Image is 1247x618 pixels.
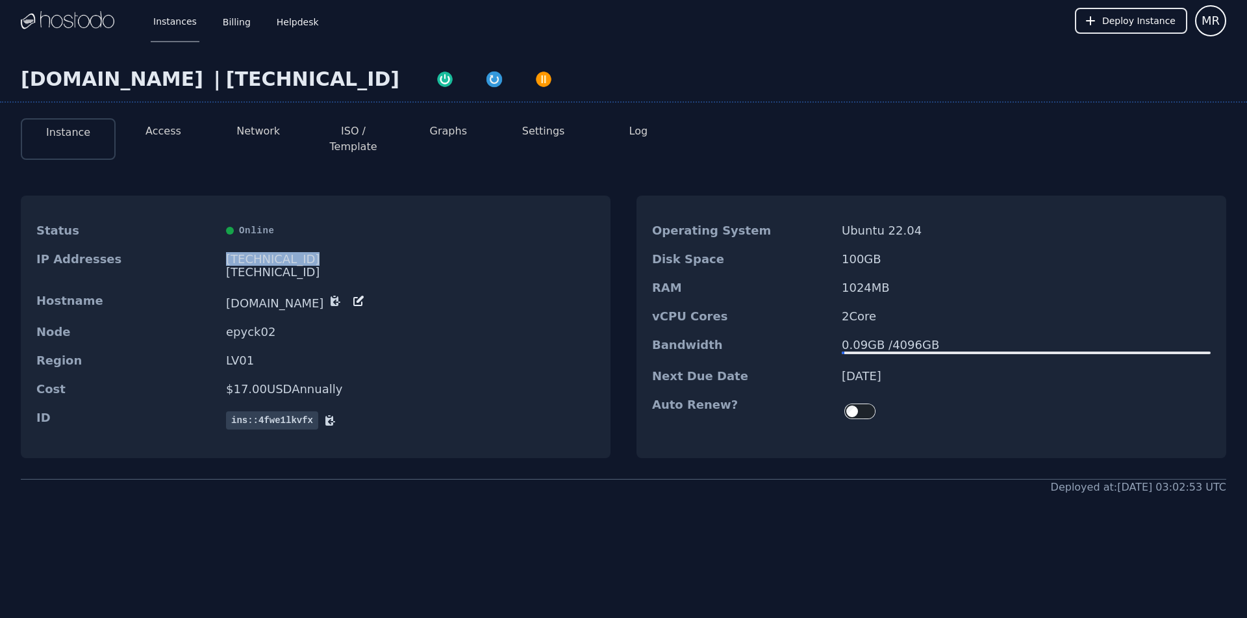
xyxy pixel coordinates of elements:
[842,281,1211,294] dd: 1024 MB
[226,411,318,430] span: ins::4fwe1lkvfx
[436,70,454,88] img: Power On
[226,68,399,91] div: [TECHNICAL_ID]
[470,68,519,88] button: Restart
[522,123,565,139] button: Settings
[535,70,553,88] img: Power Off
[842,224,1211,237] dd: Ubuntu 22.04
[652,339,831,354] dt: Bandwidth
[629,123,648,139] button: Log
[430,123,467,139] button: Graphs
[420,68,470,88] button: Power On
[36,354,216,367] dt: Region
[842,310,1211,323] dd: 2 Core
[652,398,831,424] dt: Auto Renew?
[1102,14,1176,27] span: Deploy Instance
[46,125,90,140] button: Instance
[842,370,1211,383] dd: [DATE]
[652,281,831,294] dt: RAM
[485,70,503,88] img: Restart
[226,383,595,396] dd: $ 17.00 USD Annually
[652,370,831,383] dt: Next Due Date
[1195,5,1226,36] button: User menu
[519,68,568,88] button: Power Off
[652,253,831,266] dt: Disk Space
[226,266,595,279] div: [TECHNICAL_ID]
[21,11,114,31] img: Logo
[21,68,208,91] div: [DOMAIN_NAME]
[226,224,595,237] div: Online
[1202,12,1220,30] span: MR
[316,123,390,155] button: ISO / Template
[36,224,216,237] dt: Status
[36,326,216,339] dt: Node
[236,123,280,139] button: Network
[36,294,216,310] dt: Hostname
[36,383,216,396] dt: Cost
[842,339,1211,352] div: 0.09 GB / 4096 GB
[652,224,831,237] dt: Operating System
[36,411,216,430] dt: ID
[1051,480,1226,495] div: Deployed at: [DATE] 03:02:53 UTC
[842,253,1211,266] dd: 100 GB
[226,253,595,266] div: [TECHNICAL_ID]
[145,123,181,139] button: Access
[36,253,216,279] dt: IP Addresses
[226,354,595,367] dd: LV01
[226,294,595,310] dd: [DOMAIN_NAME]
[226,326,595,339] dd: epyck02
[208,68,226,91] div: |
[652,310,831,323] dt: vCPU Cores
[1075,8,1187,34] button: Deploy Instance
